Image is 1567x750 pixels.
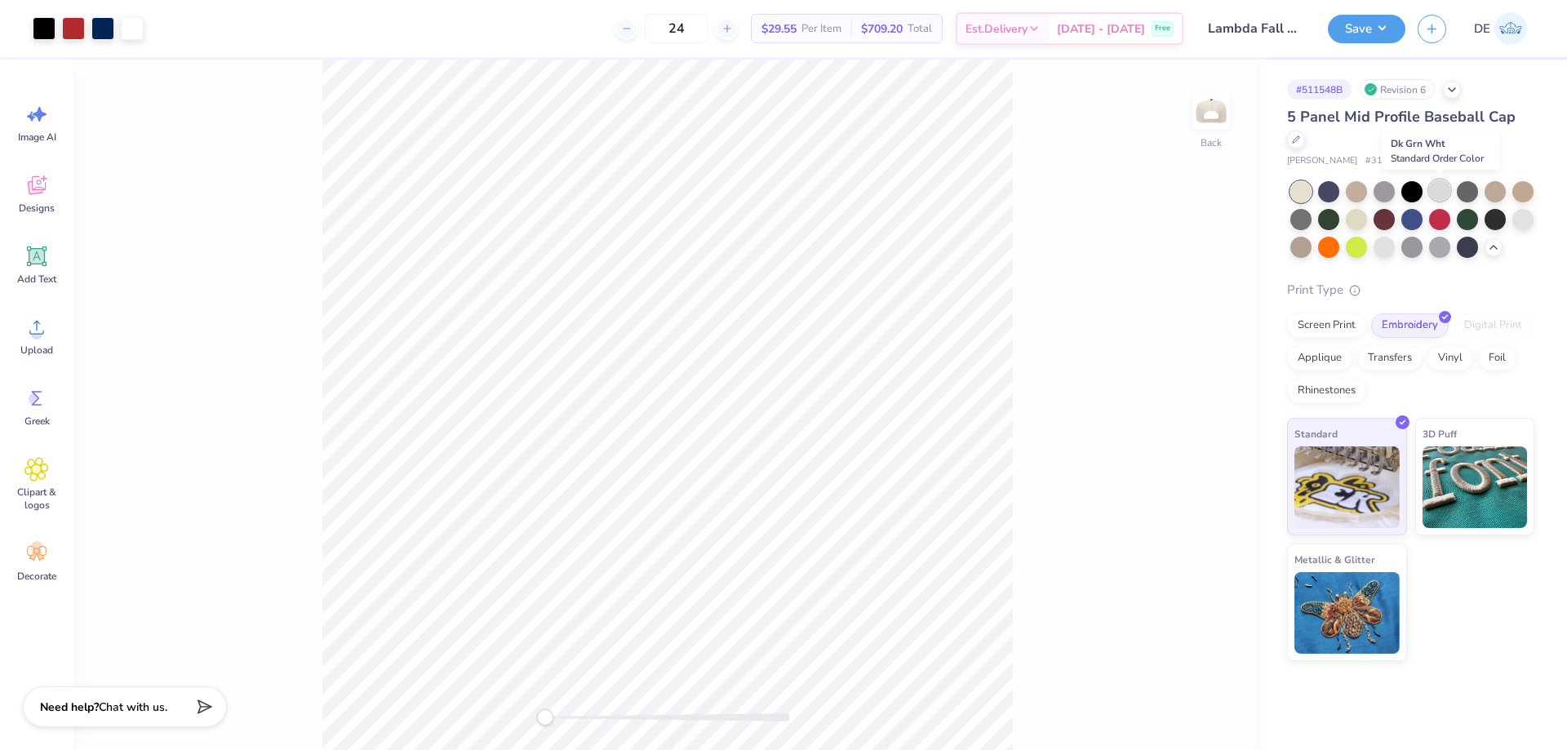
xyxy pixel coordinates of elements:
[10,486,64,512] span: Clipart & logos
[1357,346,1423,371] div: Transfers
[966,20,1028,38] span: Est. Delivery
[17,570,56,583] span: Decorate
[1155,23,1170,34] span: Free
[1195,95,1227,127] img: Back
[1454,313,1533,338] div: Digital Print
[801,20,841,38] span: Per Item
[1287,281,1534,300] div: Print Type
[1360,79,1435,100] div: Revision 6
[17,273,56,286] span: Add Text
[1294,572,1400,654] img: Metallic & Glitter
[861,20,903,38] span: $709.20
[1287,107,1516,126] span: 5 Panel Mid Profile Baseball Cap
[537,709,553,726] div: Accessibility label
[1391,152,1484,165] span: Standard Order Color
[1427,346,1473,371] div: Vinyl
[40,699,99,715] strong: Need help?
[1467,12,1534,45] a: DE
[1382,132,1500,170] div: Dk Grn Wht
[1494,12,1527,45] img: Djian Evardoni
[19,202,55,215] span: Designs
[1196,12,1316,45] input: Untitled Design
[761,20,797,38] span: $29.55
[1474,20,1490,38] span: DE
[1294,446,1400,528] img: Standard
[1371,313,1449,338] div: Embroidery
[1294,551,1375,568] span: Metallic & Glitter
[1287,346,1352,371] div: Applique
[1287,154,1357,168] span: [PERSON_NAME]
[1328,15,1405,43] button: Save
[20,344,53,357] span: Upload
[1365,154,1404,168] span: # 31-069
[645,14,708,43] input: – –
[1423,425,1457,442] span: 3D Puff
[1287,379,1366,403] div: Rhinestones
[18,131,56,144] span: Image AI
[1478,346,1516,371] div: Foil
[908,20,932,38] span: Total
[1057,20,1145,38] span: [DATE] - [DATE]
[1287,79,1352,100] div: # 511548B
[1294,425,1338,442] span: Standard
[99,699,167,715] span: Chat with us.
[1201,135,1222,150] div: Back
[1287,313,1366,338] div: Screen Print
[24,415,50,428] span: Greek
[1423,446,1528,528] img: 3D Puff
